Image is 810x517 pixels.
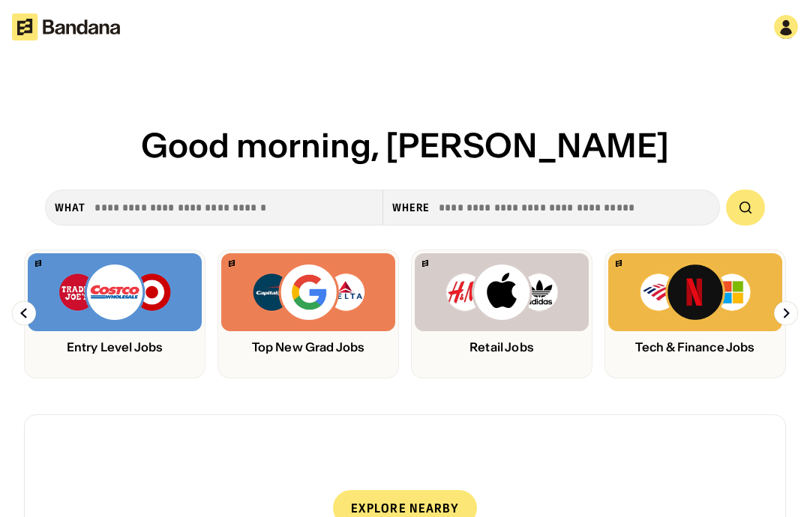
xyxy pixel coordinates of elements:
[415,340,589,354] div: Retail Jobs
[58,262,172,322] img: Trader Joe’s, Costco, Target logos
[639,262,752,322] img: Bank of America, Netflix, Microsoft logos
[774,301,798,325] img: Right Arrow
[604,250,786,378] a: Bandana logoBank of America, Netflix, Microsoft logosTech & Finance Jobs
[608,340,782,354] div: Tech & Finance Jobs
[55,201,85,214] div: what
[141,124,669,166] span: Good morning, [PERSON_NAME]
[35,260,41,267] img: Bandana logo
[616,260,622,267] img: Bandana logo
[411,250,592,378] a: Bandana logoH&M, Apply, Adidas logosRetail Jobs
[12,13,120,40] img: Bandana logotype
[217,250,399,378] a: Bandana logoCapital One, Google, Delta logosTop New Grad Jobs
[28,340,202,354] div: Entry Level Jobs
[422,260,428,267] img: Bandana logo
[251,262,365,322] img: Capital One, Google, Delta logos
[445,262,559,322] img: H&M, Apply, Adidas logos
[392,201,430,214] div: Where
[221,340,395,354] div: Top New Grad Jobs
[229,260,235,267] img: Bandana logo
[24,250,205,378] a: Bandana logoTrader Joe’s, Costco, Target logosEntry Level Jobs
[12,301,36,325] img: Left Arrow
